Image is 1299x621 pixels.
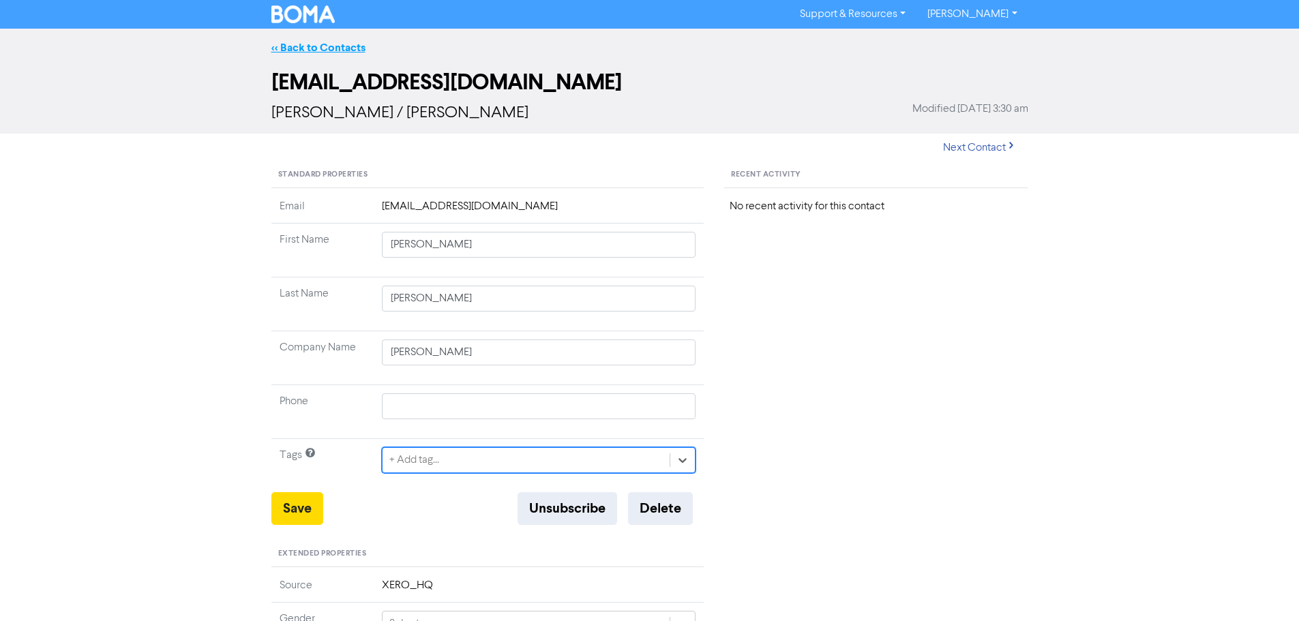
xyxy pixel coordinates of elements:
[271,541,704,567] div: Extended Properties
[518,492,617,525] button: Unsubscribe
[374,198,704,224] td: [EMAIL_ADDRESS][DOMAIN_NAME]
[724,162,1028,188] div: Recent Activity
[271,41,365,55] a: << Back to Contacts
[271,331,374,385] td: Company Name
[271,198,374,224] td: Email
[1231,556,1299,621] iframe: Chat Widget
[271,277,374,331] td: Last Name
[271,105,528,121] span: [PERSON_NAME] / [PERSON_NAME]
[916,3,1028,25] a: [PERSON_NAME]
[271,385,374,439] td: Phone
[789,3,916,25] a: Support & Resources
[730,198,1022,215] div: No recent activity for this contact
[271,5,335,23] img: BOMA Logo
[271,70,1028,95] h2: [EMAIL_ADDRESS][DOMAIN_NAME]
[271,577,374,603] td: Source
[271,439,374,493] td: Tags
[912,101,1028,117] span: Modified [DATE] 3:30 am
[271,162,704,188] div: Standard Properties
[271,492,323,525] button: Save
[628,492,693,525] button: Delete
[389,452,439,468] div: + Add tag...
[931,134,1028,162] button: Next Contact
[374,577,704,603] td: XERO_HQ
[271,224,374,277] td: First Name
